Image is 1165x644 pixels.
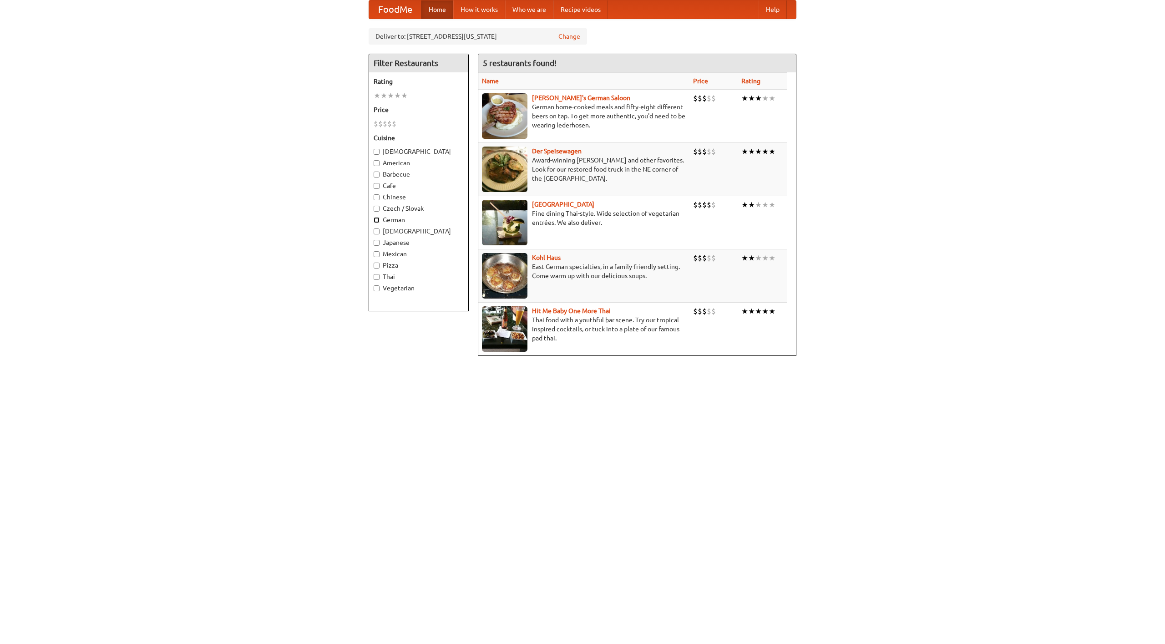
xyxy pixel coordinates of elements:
a: Help [759,0,787,19]
li: ★ [741,147,748,157]
li: ★ [741,93,748,103]
li: $ [392,119,396,129]
li: $ [383,119,387,129]
h5: Rating [374,77,464,86]
p: Award-winning [PERSON_NAME] and other favorites. Look for our restored food truck in the NE corne... [482,156,686,183]
li: ★ [755,200,762,210]
li: $ [698,200,702,210]
li: ★ [755,93,762,103]
a: [GEOGRAPHIC_DATA] [532,201,594,208]
input: American [374,160,380,166]
li: $ [698,147,702,157]
a: Change [558,32,580,41]
label: Japanese [374,238,464,247]
input: Pizza [374,263,380,269]
li: ★ [762,147,769,157]
li: $ [693,306,698,316]
b: Kohl Haus [532,254,561,261]
li: ★ [762,306,769,316]
li: ★ [769,147,775,157]
label: Thai [374,272,464,281]
li: $ [378,119,383,129]
input: Cafe [374,183,380,189]
input: [DEMOGRAPHIC_DATA] [374,149,380,155]
li: ★ [748,253,755,263]
a: FoodMe [369,0,421,19]
li: ★ [401,91,408,101]
label: Barbecue [374,170,464,179]
label: [DEMOGRAPHIC_DATA] [374,147,464,156]
li: $ [707,147,711,157]
li: ★ [374,91,380,101]
li: $ [711,253,716,263]
a: [PERSON_NAME]'s German Saloon [532,94,630,101]
img: speisewagen.jpg [482,147,527,192]
li: $ [702,93,707,103]
li: ★ [394,91,401,101]
label: American [374,158,464,167]
b: Der Speisewagen [532,147,582,155]
a: Hit Me Baby One More Thai [532,307,611,314]
li: $ [711,93,716,103]
li: $ [387,119,392,129]
input: Chinese [374,194,380,200]
input: Japanese [374,240,380,246]
li: $ [711,306,716,316]
input: Czech / Slovak [374,206,380,212]
li: $ [711,200,716,210]
label: Pizza [374,261,464,270]
a: Price [693,77,708,85]
img: satay.jpg [482,200,527,245]
li: $ [693,200,698,210]
li: $ [693,93,698,103]
li: ★ [741,306,748,316]
li: ★ [769,93,775,103]
p: East German specialties, in a family-friendly setting. Come warm up with our delicious soups. [482,262,686,280]
li: ★ [755,306,762,316]
li: ★ [762,253,769,263]
li: ★ [769,253,775,263]
li: $ [698,306,702,316]
li: $ [702,253,707,263]
input: Vegetarian [374,285,380,291]
p: Fine dining Thai-style. Wide selection of vegetarian entrées. We also deliver. [482,209,686,227]
input: [DEMOGRAPHIC_DATA] [374,228,380,234]
label: German [374,215,464,224]
p: German home-cooked meals and fifty-eight different beers on tap. To get more authentic, you'd nee... [482,102,686,130]
li: $ [374,119,378,129]
input: Thai [374,274,380,280]
li: ★ [741,200,748,210]
li: ★ [762,93,769,103]
input: German [374,217,380,223]
li: $ [707,306,711,316]
input: Barbecue [374,172,380,177]
li: ★ [748,147,755,157]
li: $ [698,253,702,263]
li: $ [707,253,711,263]
li: ★ [741,253,748,263]
label: Vegetarian [374,284,464,293]
li: ★ [762,200,769,210]
li: ★ [755,147,762,157]
img: kohlhaus.jpg [482,253,527,299]
li: ★ [748,93,755,103]
label: [DEMOGRAPHIC_DATA] [374,227,464,236]
li: $ [693,253,698,263]
a: Who we are [505,0,553,19]
li: $ [707,93,711,103]
li: ★ [769,306,775,316]
h4: Filter Restaurants [369,54,468,72]
li: ★ [387,91,394,101]
a: Rating [741,77,760,85]
li: $ [698,93,702,103]
div: Deliver to: [STREET_ADDRESS][US_STATE] [369,28,587,45]
ng-pluralize: 5 restaurants found! [483,59,557,67]
li: ★ [769,200,775,210]
li: $ [702,147,707,157]
p: Thai food with a youthful bar scene. Try our tropical inspired cocktails, or tuck into a plate of... [482,315,686,343]
img: babythai.jpg [482,306,527,352]
img: esthers.jpg [482,93,527,139]
li: $ [707,200,711,210]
